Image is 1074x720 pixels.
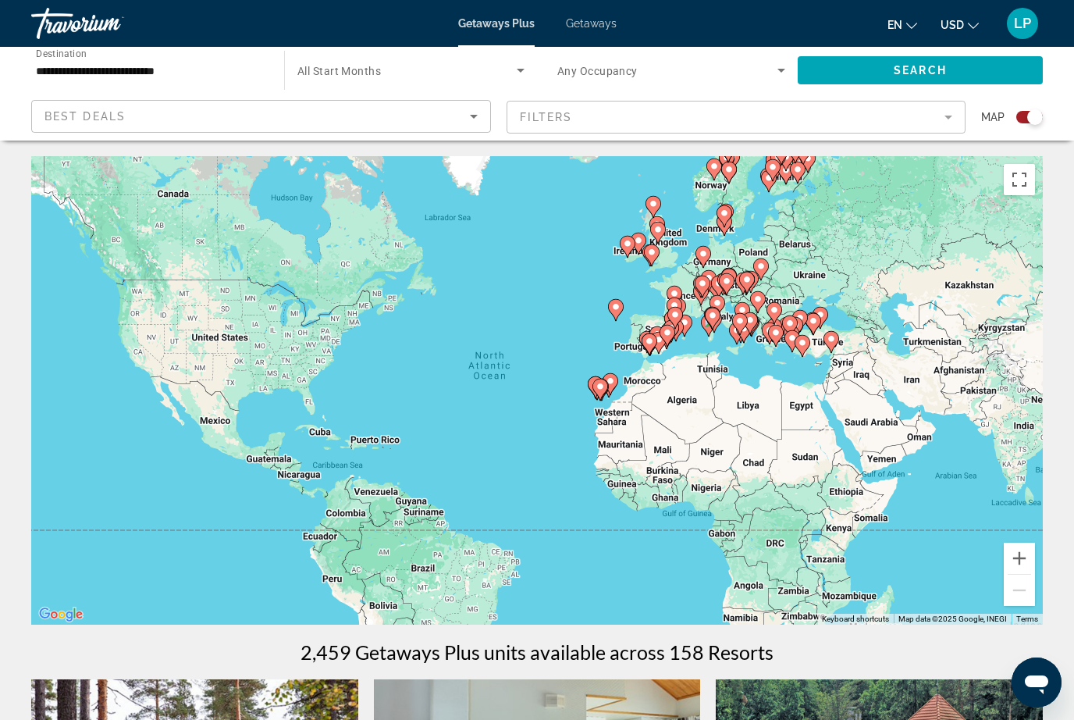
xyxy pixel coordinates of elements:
button: Change currency [941,13,979,36]
button: Search [798,56,1043,84]
button: User Menu [1002,7,1043,40]
h1: 2,459 Getaways Plus units available across 158 Resorts [301,640,773,664]
span: Search [894,64,947,77]
span: Map [981,106,1005,128]
mat-select: Sort by [44,107,478,126]
button: Keyboard shortcuts [822,614,889,625]
button: Filter [507,100,966,134]
a: Getaways Plus [458,17,535,30]
span: LP [1014,16,1031,31]
a: Travorium [31,3,187,44]
img: Google [35,604,87,625]
span: USD [941,19,964,31]
span: All Start Months [297,65,381,77]
a: Terms (opens in new tab) [1016,615,1038,623]
a: Getaways [566,17,617,30]
span: Best Deals [44,110,126,123]
span: Any Occupancy [557,65,638,77]
span: Destination [36,48,87,59]
span: Map data ©2025 Google, INEGI [898,615,1007,623]
button: Zoom out [1004,575,1035,606]
button: Zoom in [1004,543,1035,574]
a: Open this area in Google Maps (opens a new window) [35,604,87,625]
iframe: Button to launch messaging window [1012,658,1062,708]
span: en [887,19,902,31]
button: Change language [887,13,917,36]
button: Toggle fullscreen view [1004,164,1035,195]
